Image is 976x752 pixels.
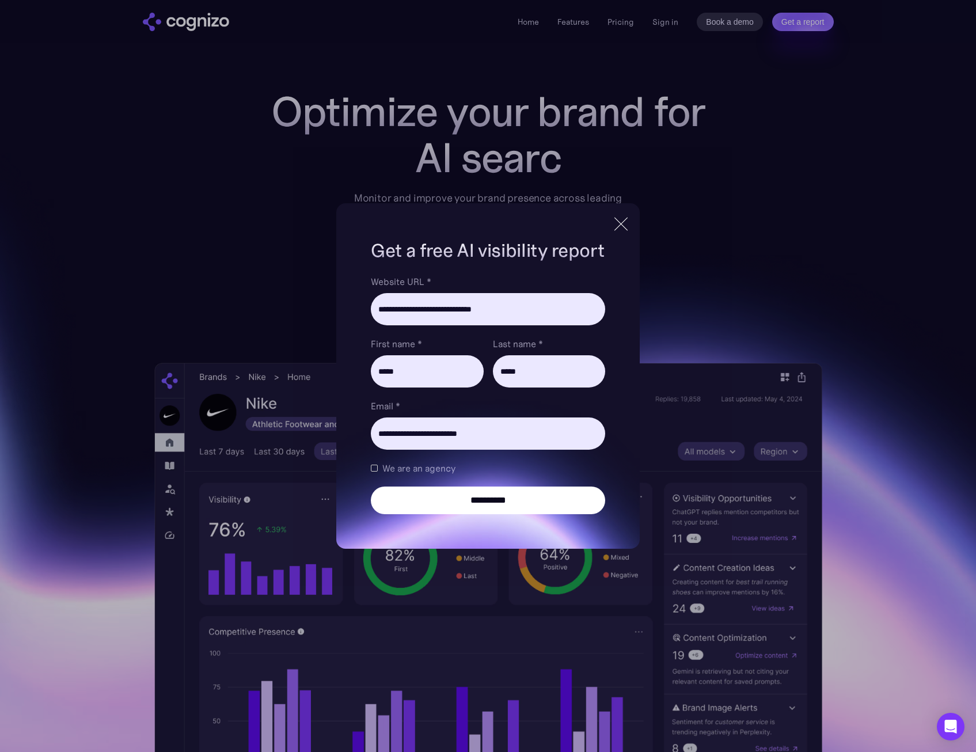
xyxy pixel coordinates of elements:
form: Brand Report Form [371,275,605,514]
label: First name * [371,337,483,351]
label: Email * [371,399,605,413]
div: Open Intercom Messenger [937,713,964,740]
label: Last name * [493,337,605,351]
label: Website URL * [371,275,605,288]
span: We are an agency [382,461,455,475]
h1: Get a free AI visibility report [371,238,605,263]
